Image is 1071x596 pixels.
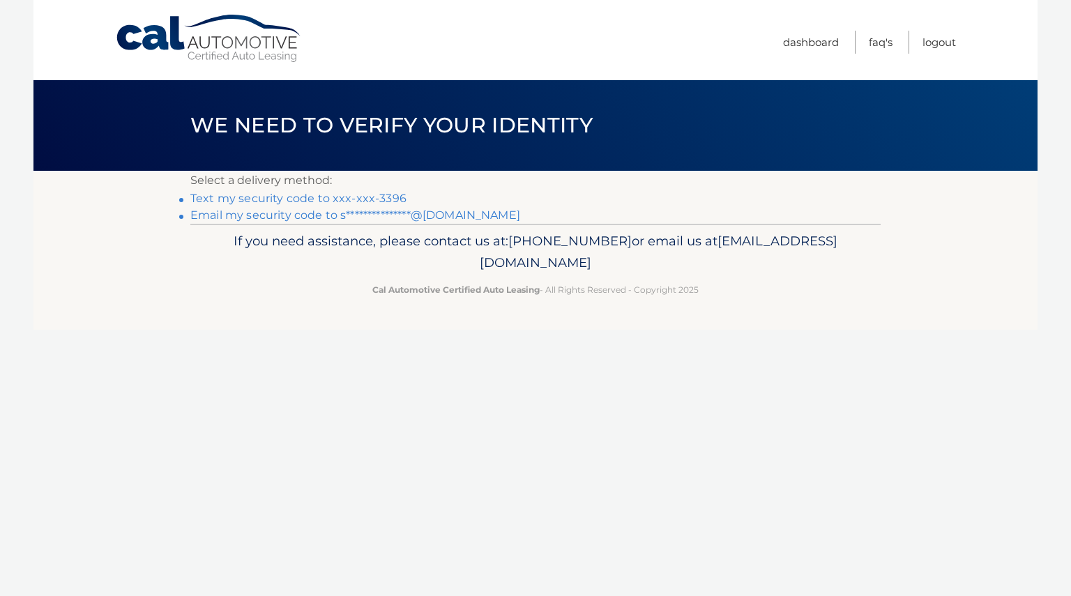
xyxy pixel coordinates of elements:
[922,31,956,54] a: Logout
[199,282,872,297] p: - All Rights Reserved - Copyright 2025
[783,31,839,54] a: Dashboard
[508,233,632,249] span: [PHONE_NUMBER]
[190,192,407,205] a: Text my security code to xxx-xxx-3396
[115,14,303,63] a: Cal Automotive
[190,171,881,190] p: Select a delivery method:
[190,112,593,138] span: We need to verify your identity
[372,284,540,295] strong: Cal Automotive Certified Auto Leasing
[199,230,872,275] p: If you need assistance, please contact us at: or email us at
[869,31,892,54] a: FAQ's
